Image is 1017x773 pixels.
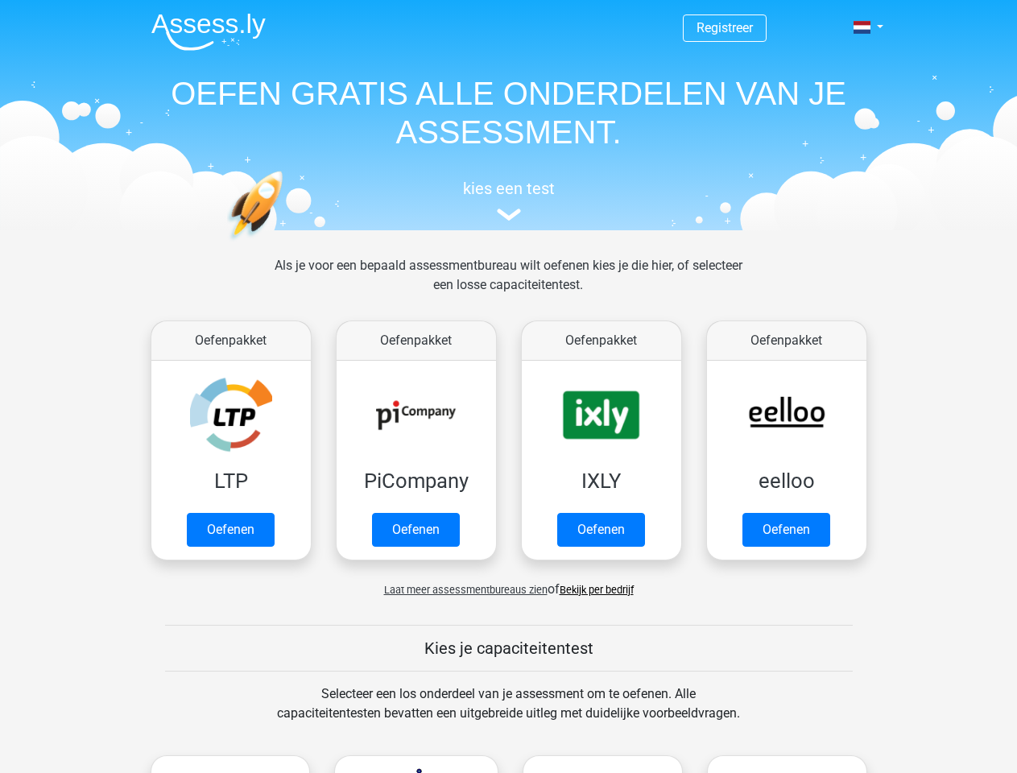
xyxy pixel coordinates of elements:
[697,20,753,35] a: Registreer
[138,74,879,151] h1: OEFEN GRATIS ALLE ONDERDELEN VAN JE ASSESSMENT.
[742,513,830,547] a: Oefenen
[497,209,521,221] img: assessment
[560,584,634,596] a: Bekijk per bedrijf
[151,13,266,51] img: Assessly
[138,179,879,221] a: kies een test
[557,513,645,547] a: Oefenen
[262,684,755,742] div: Selecteer een los onderdeel van je assessment om te oefenen. Alle capaciteitentesten bevatten een...
[138,179,879,198] h5: kies een test
[262,256,755,314] div: Als je voor een bepaald assessmentbureau wilt oefenen kies je die hier, of selecteer een losse ca...
[165,639,853,658] h5: Kies je capaciteitentest
[372,513,460,547] a: Oefenen
[227,171,345,316] img: oefenen
[138,567,879,599] div: of
[187,513,275,547] a: Oefenen
[384,584,548,596] span: Laat meer assessmentbureaus zien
